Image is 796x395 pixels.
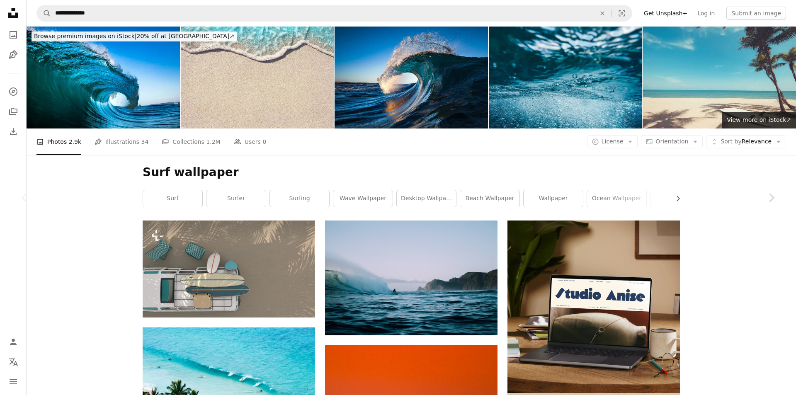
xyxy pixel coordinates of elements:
[95,128,148,155] a: Illustrations 34
[333,190,393,207] a: wave wallpaper
[655,138,688,145] span: Orientation
[143,221,315,317] img: an aerial view of a beach with surfboards and chairs
[181,27,334,128] img: Soft wave of ocean on sandy beach
[143,190,202,207] a: surf
[612,5,632,21] button: Visual search
[524,190,583,207] a: wallpaper
[721,138,772,146] span: Relevance
[507,221,680,393] img: file-1705123271268-c3eaf6a79b21image
[397,190,456,207] a: desktop wallpaper
[325,274,498,281] a: ocean near mountains during daytime
[460,190,519,207] a: beach wallpaper
[325,221,498,335] img: ocean near mountains during daytime
[32,32,237,41] div: 20% off at [GEOGRAPHIC_DATA] ↗
[5,103,22,120] a: Collections
[650,190,710,207] a: wave
[587,190,646,207] a: ocean wallpaper
[727,116,791,123] span: View more on iStock ↗
[746,158,796,237] a: Next
[5,373,22,390] button: Menu
[27,27,242,46] a: Browse premium images on iStock|20% off at [GEOGRAPHIC_DATA]↗
[641,135,703,148] button: Orientation
[5,83,22,100] a: Explore
[206,190,266,207] a: surfer
[670,190,680,207] button: scroll list to the right
[721,138,741,145] span: Sort by
[143,381,315,388] a: people surfing on body of water during daytime
[335,27,488,128] img: Blue ocean wave cresting in morning light
[5,27,22,43] a: Photos
[27,27,180,128] img: Wave crashing in ocean with blue sky
[37,5,51,21] button: Search Unsplash
[5,354,22,370] button: Language
[587,135,638,148] button: License
[141,137,149,146] span: 34
[722,112,796,128] a: View more on iStock↗
[36,5,632,22] form: Find visuals sitewide
[706,135,786,148] button: Sort byRelevance
[206,137,220,146] span: 1.2M
[143,165,680,180] h1: Surf wallpaper
[143,265,315,273] a: an aerial view of a beach with surfboards and chairs
[489,27,642,128] img: Underwater Bubbles
[262,137,266,146] span: 0
[639,7,692,20] a: Get Unsplash+
[602,138,624,145] span: License
[726,7,786,20] button: Submit an image
[34,33,136,39] span: Browse premium images on iStock |
[5,123,22,140] a: Download History
[5,334,22,350] a: Log in / Sign up
[5,46,22,63] a: Illustrations
[162,128,220,155] a: Collections 1.2M
[593,5,612,21] button: Clear
[643,27,796,128] img: Surfboard on tropical beach
[234,128,267,155] a: Users 0
[692,7,720,20] a: Log in
[270,190,329,207] a: surfing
